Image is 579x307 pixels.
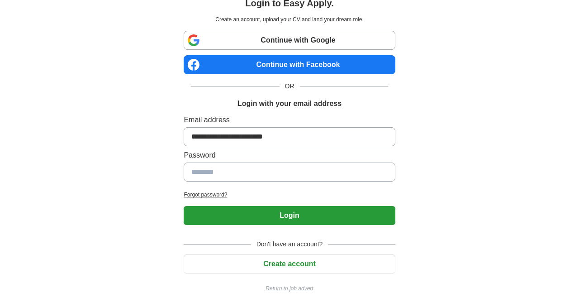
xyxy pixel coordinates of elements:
[184,284,395,293] a: Return to job advert
[184,254,395,273] button: Create account
[184,206,395,225] button: Login
[251,240,328,249] span: Don't have an account?
[280,82,300,91] span: OR
[184,150,395,161] label: Password
[184,260,395,268] a: Create account
[185,15,393,24] p: Create an account, upload your CV and land your dream role.
[184,31,395,50] a: Continue with Google
[184,55,395,74] a: Continue with Facebook
[184,115,395,125] label: Email address
[184,191,395,199] a: Forgot password?
[237,98,342,109] h1: Login with your email address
